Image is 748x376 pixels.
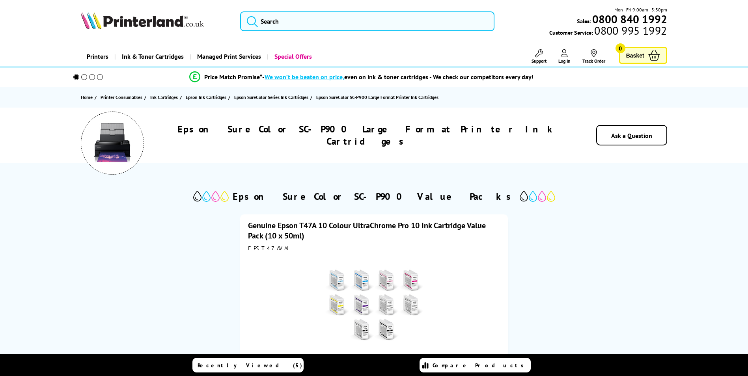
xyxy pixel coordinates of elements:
[101,93,144,101] a: Printer Consumables
[619,47,667,64] a: Basket 0
[626,50,644,61] span: Basket
[420,358,531,372] a: Compare Products
[611,132,652,140] a: Ask a Question
[198,362,302,369] span: Recently Viewed (5)
[186,93,228,101] a: Epson Ink Cartridges
[234,93,308,101] span: Epson SureColor Series Ink Cartridges
[81,47,114,67] a: Printers
[248,245,500,252] div: EPST47AVAL
[234,93,310,101] a: Epson SureColor Series Ink Cartridges
[558,58,571,64] span: Log In
[122,47,184,67] span: Ink & Toner Cartridges
[265,73,344,81] span: We won’t be beaten on price,
[233,190,516,203] h2: Epson SureColor SC-P900 Value Packs
[558,49,571,64] a: Log In
[593,27,667,34] span: 0800 995 1992
[168,123,567,147] h1: Epson SureColor SC-P900 Large Format Printer Ink Cartridges
[81,12,204,29] img: Printerland Logo
[81,12,230,31] a: Printerland Logo
[93,123,132,163] img: Epson SureColor SC-P900 Large Format Printer Ink Cartridges
[101,93,142,101] span: Printer Consumables
[591,15,667,23] a: 0800 840 1992
[192,358,304,372] a: Recently Viewed (5)
[582,49,605,64] a: Track Order
[63,70,661,84] li: modal_Promise
[150,93,178,101] span: Ink Cartridges
[325,256,423,354] img: Epson T47A 10 Colour UltraChrome Pro 10 Ink Cartridge Value Pack (10 x 50ml)
[433,362,528,369] span: Compare Products
[577,17,591,25] span: Sales:
[267,47,318,67] a: Special Offers
[616,43,625,53] span: 0
[81,93,95,101] a: Home
[592,12,667,26] b: 0800 840 1992
[248,220,486,241] a: Genuine Epson T47A 10 Colour UltraChrome Pro 10 Ink Cartridge Value Pack (10 x 50ml)
[190,47,267,67] a: Managed Print Services
[614,6,667,13] span: Mon - Fri 9:00am - 5:30pm
[186,93,226,101] span: Epson Ink Cartridges
[549,27,667,36] span: Customer Service:
[262,73,533,81] div: - even on ink & toner cartridges - We check our competitors every day!
[150,93,180,101] a: Ink Cartridges
[240,11,494,31] input: Search
[532,49,547,64] a: Support
[114,47,190,67] a: Ink & Toner Cartridges
[532,58,547,64] span: Support
[316,94,438,100] span: Epson SureColor SC-P900 Large Format Printer Ink Cartridges
[204,73,262,81] span: Price Match Promise*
